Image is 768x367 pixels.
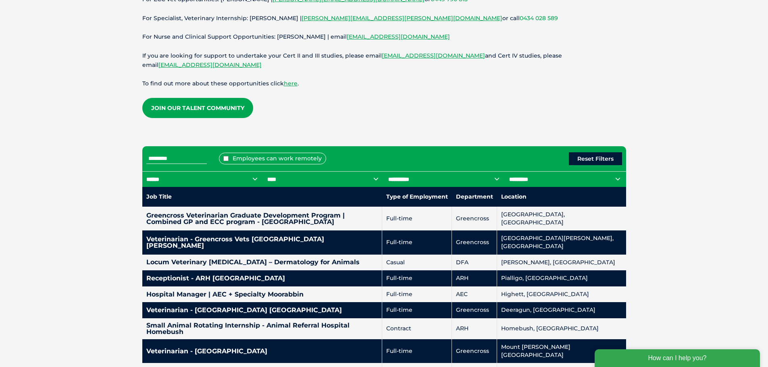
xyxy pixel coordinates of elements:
[452,286,497,303] td: AEC
[386,193,448,200] nobr: Type of Employment
[497,255,626,271] td: [PERSON_NAME], [GEOGRAPHIC_DATA]
[452,255,497,271] td: DFA
[5,5,170,23] div: How can I help you?
[302,15,502,22] a: [PERSON_NAME][EMAIL_ADDRESS][PERSON_NAME][DOMAIN_NAME]
[456,193,493,200] nobr: Department
[497,339,626,363] td: Mount [PERSON_NAME][GEOGRAPHIC_DATA]
[497,318,626,339] td: Homebush, [GEOGRAPHIC_DATA]
[146,193,172,200] nobr: Job Title
[146,212,378,225] h4: Greencross Veterinarian Graduate Development Program | Combined GP and ECC program - [GEOGRAPHIC_...
[146,322,378,335] h4: Small Animal Rotating Internship - Animal Referral Hospital Homebush
[452,302,497,318] td: Greencross
[142,98,253,118] a: Join our Talent Community
[569,152,622,165] button: Reset Filters
[146,275,378,282] h4: Receptionist - ARH [GEOGRAPHIC_DATA]
[497,207,626,230] td: [GEOGRAPHIC_DATA], [GEOGRAPHIC_DATA]
[284,80,298,87] a: here
[382,318,452,339] td: Contract
[146,236,378,249] h4: Veterinarian - Greencross Vets [GEOGRAPHIC_DATA][PERSON_NAME]
[497,230,626,254] td: [GEOGRAPHIC_DATA][PERSON_NAME], [GEOGRAPHIC_DATA]
[219,153,326,164] label: Employees can work remotely
[452,230,497,254] td: Greencross
[142,14,626,23] p: For Specialist, Veterinary Internship: [PERSON_NAME] | or call
[382,52,485,59] a: [EMAIL_ADDRESS][DOMAIN_NAME]
[452,318,497,339] td: ARH
[158,61,262,68] a: [EMAIL_ADDRESS][DOMAIN_NAME]
[146,307,378,313] h4: Veterinarian - [GEOGRAPHIC_DATA] [GEOGRAPHIC_DATA]
[146,291,378,298] h4: Hospital Manager | AEC + Specialty Moorabbin
[501,193,527,200] nobr: Location
[146,348,378,355] h4: Veterinarian - [GEOGRAPHIC_DATA]
[382,286,452,303] td: Full-time
[142,79,626,88] p: To find out more about these opportunities click .
[382,255,452,271] td: Casual
[520,15,558,22] a: 0434 028 589
[452,339,497,363] td: Greencross
[382,207,452,230] td: Full-time
[382,230,452,254] td: Full-time
[452,270,497,286] td: ARH
[382,270,452,286] td: Full-time
[142,32,626,41] p: For Nurse and Clinical Support Opportunities: [PERSON_NAME] | email
[146,259,378,265] h4: Locum Veterinary [MEDICAL_DATA] – Dermatology for Animals
[497,286,626,303] td: Highett, [GEOGRAPHIC_DATA]
[497,302,626,318] td: Deeragun, [GEOGRAPHIC_DATA]
[497,270,626,286] td: Pialligo, [GEOGRAPHIC_DATA]
[382,302,452,318] td: Full-time
[347,33,450,40] a: [EMAIL_ADDRESS][DOMAIN_NAME]
[142,51,626,70] p: If you are looking for support to undertake your Cert II and III studies, please email and Cert I...
[223,156,229,161] input: Employees can work remotely
[452,207,497,230] td: Greencross
[382,339,452,363] td: Full-time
